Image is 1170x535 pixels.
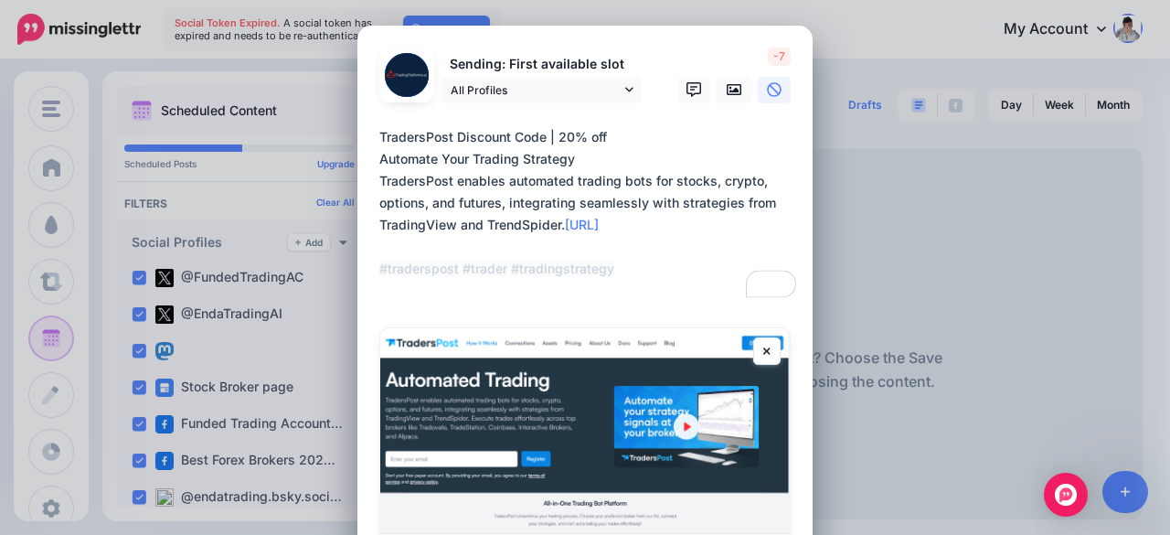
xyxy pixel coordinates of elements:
[380,328,790,533] img: TradersPost Discount Code
[379,126,800,302] textarea: To enrich screen reader interactions, please activate Accessibility in Grammarly extension settings
[1044,473,1088,517] div: Open Intercom Messenger
[385,53,429,97] img: DWEerF3P-86453.jpg
[379,126,800,280] div: TradersPost Discount Code | 20% off Automate Your Trading Strategy TradersPost enables automated ...
[441,77,643,103] a: All Profiles
[768,48,791,66] span: -7
[441,54,643,75] p: Sending: First available slot
[451,80,621,100] span: All Profiles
